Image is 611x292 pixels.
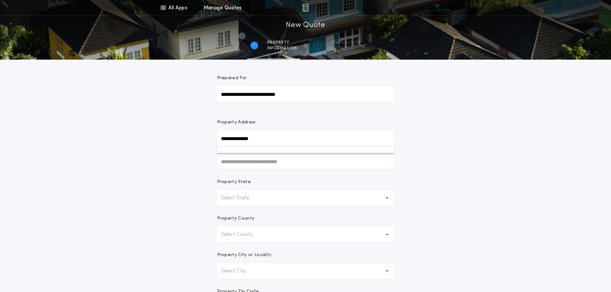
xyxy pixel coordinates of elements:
h2: 2 [316,43,318,48]
p: Select County [221,231,263,238]
button: Select County [217,227,394,242]
p: Property County [217,215,254,222]
h2: 1 [254,43,255,48]
span: details [330,46,361,51]
img: vs-icon [425,4,449,11]
p: Property Address [217,119,394,126]
p: Select State [221,194,259,202]
span: information [267,46,297,51]
button: Select City [217,263,394,279]
p: Prepared For [217,75,247,81]
input: Prepared For [217,87,394,102]
span: Transaction [330,40,361,45]
p: Property City or Locality [217,252,272,258]
span: Property [267,40,297,45]
p: Select City [221,267,256,275]
img: img [302,4,309,12]
h1: New Quote [286,20,325,30]
p: Property State [217,179,251,185]
button: Select State [217,190,394,206]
